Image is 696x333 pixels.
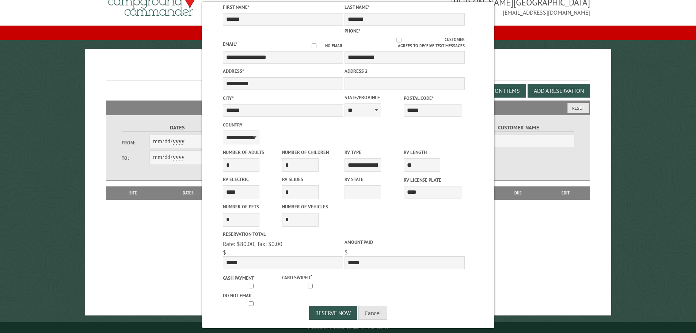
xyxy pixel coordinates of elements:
[223,68,343,75] label: Address
[223,95,343,102] label: City
[110,186,157,200] th: Site
[345,249,348,256] span: $
[282,203,340,210] label: Number of Vehicles
[345,149,402,156] label: RV Type
[122,155,149,162] label: To:
[223,41,237,47] label: Email
[345,37,465,49] label: Customer agrees to receive text messages
[463,124,574,132] label: Customer Name
[223,4,343,11] label: First Name
[303,43,343,49] label: No email
[541,186,590,200] th: Edit
[404,149,461,156] label: RV Length
[303,43,325,48] input: No email
[223,240,282,247] span: Rate: $80.00, Tax: $0.00
[345,28,361,34] label: Phone
[345,68,465,75] label: Address 2
[223,292,281,299] label: Do not email
[282,176,340,183] label: RV Slides
[282,149,340,156] label: Number of Children
[223,203,281,210] label: Number of Pets
[106,61,590,81] h1: Reservations
[223,249,226,256] span: $
[353,38,445,42] input: Customer agrees to receive text messages
[309,306,357,320] button: Reserve Now
[358,306,387,320] button: Cancel
[310,273,312,279] a: ?
[307,325,389,330] small: © Campground Commander LLC. All rights reserved.
[345,94,402,101] label: State/Province
[528,84,590,98] button: Add a Reservation
[495,186,541,200] th: Due
[223,149,281,156] label: Number of Adults
[122,139,149,146] label: From:
[282,273,340,281] label: Card swiped
[345,4,465,11] label: Last Name
[404,95,461,102] label: Postal Code
[157,186,220,200] th: Dates
[567,103,589,113] button: Reset
[463,84,526,98] button: Edit Add-on Items
[345,176,402,183] label: RV State
[223,176,281,183] label: RV Electric
[106,101,590,114] h2: Filters
[404,177,461,183] label: RV License Plate
[223,121,343,128] label: Country
[122,124,233,132] label: Dates
[345,239,465,246] label: Amount paid
[223,275,281,281] label: Cash payment
[223,231,343,238] label: Reservation Total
